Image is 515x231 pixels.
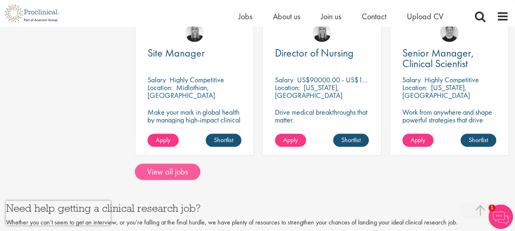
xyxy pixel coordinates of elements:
[313,23,331,42] img: Janelle Jones
[275,134,306,147] a: Apply
[321,11,341,22] a: Join us
[275,46,354,60] span: Director of Nursing
[147,108,241,131] p: Make your mark in global health by managing high-impact clinical trials with a leading CRO.
[147,82,172,92] span: Location:
[402,48,496,68] a: Senior Manager, Clinical Scientist
[488,204,495,211] span: 1
[411,135,425,144] span: Apply
[147,48,241,58] a: Site Manager
[6,202,509,213] h3: Need help getting a clinical research job?
[275,82,343,100] p: [US_STATE], [GEOGRAPHIC_DATA]
[147,82,215,100] p: Midlothian, [GEOGRAPHIC_DATA]
[147,75,166,84] span: Salary
[407,11,443,22] a: Upload CV
[238,11,252,22] a: Jobs
[275,75,293,84] span: Salary
[170,75,224,84] p: Highly Competitive
[206,134,241,147] a: Shortlist
[488,204,513,229] img: Chatbot
[156,135,170,144] span: Apply
[402,134,433,147] a: Apply
[424,75,479,84] p: Highly Competitive
[273,11,300,22] a: About us
[147,46,205,60] span: Site Manager
[147,134,179,147] a: Apply
[402,75,421,84] span: Salary
[461,134,496,147] a: Shortlist
[297,75,424,84] p: US$90000.00 - US$100000.00 per annum
[283,135,298,144] span: Apply
[275,82,300,92] span: Location:
[6,217,509,227] p: Whether you can’t seem to get an interview, or you’re falling at the final hurdle, we have plenty...
[402,108,496,147] p: Work from anywhere and shape powerful strategies that drive results! Enjoy the freedom of remote ...
[6,201,111,225] iframe: reCAPTCHA
[402,46,474,70] span: Senior Manager, Clinical Scientist
[440,23,458,42] img: Bo Forsen
[275,48,369,58] a: Director of Nursing
[275,108,369,123] p: Drive medical breakthroughs that matter.
[333,134,369,147] a: Shortlist
[402,82,470,100] p: [US_STATE], [GEOGRAPHIC_DATA]
[362,11,386,22] a: Contact
[135,163,200,180] a: View all jobs
[185,23,204,42] img: Janelle Jones
[402,82,427,92] span: Location:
